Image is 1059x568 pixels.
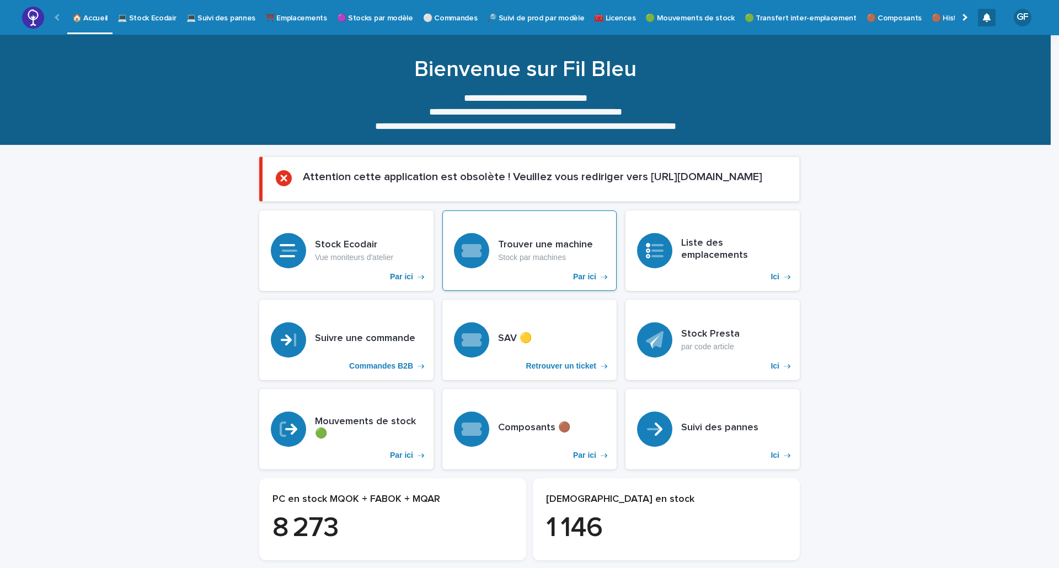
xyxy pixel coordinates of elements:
[315,253,393,262] p: Vue moniteurs d'atelier
[498,239,593,251] h3: Trouver une machine
[390,272,413,282] p: Par ici
[681,237,788,261] h3: Liste des emplacements
[771,451,779,460] p: Ici
[349,361,413,371] p: Commandes B2B
[315,239,393,251] h3: Stock Ecodair
[259,300,434,380] a: Commandes B2B
[498,422,570,434] h3: Composants 🟤
[573,451,596,460] p: Par ici
[442,210,617,291] a: Par ici
[22,7,44,29] img: JzSyWMYZRrOrwMBeQwjA
[315,416,422,440] h3: Mouvements de stock 🟢
[771,361,779,371] p: Ici
[498,333,532,345] h3: SAV 🟡
[573,272,596,282] p: Par ici
[272,494,513,506] p: PC en stock MQOK + FABOK + MQAR
[625,389,800,469] a: Ici
[1014,9,1031,26] div: GF
[498,253,593,262] p: Stock par machines
[625,210,800,291] a: Ici
[546,512,787,545] p: 1 146
[442,300,617,380] a: Retrouver un ticket
[681,422,758,434] h3: Suivi des pannes
[315,333,415,345] h3: Suivre une commande
[526,361,596,371] p: Retrouver un ticket
[771,272,779,282] p: Ici
[625,300,800,380] a: Ici
[259,389,434,469] a: Par ici
[272,512,513,545] p: 8 273
[442,389,617,469] a: Par ici
[259,210,434,291] a: Par ici
[681,342,740,351] p: par code article
[390,451,413,460] p: Par ici
[303,170,762,183] h2: Attention cette application est obsolète ! Veuillez vous rediriger vers [URL][DOMAIN_NAME]
[546,494,787,506] p: [DEMOGRAPHIC_DATA] en stock
[255,56,796,83] h1: Bienvenue sur Fil Bleu
[681,328,740,340] h3: Stock Presta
